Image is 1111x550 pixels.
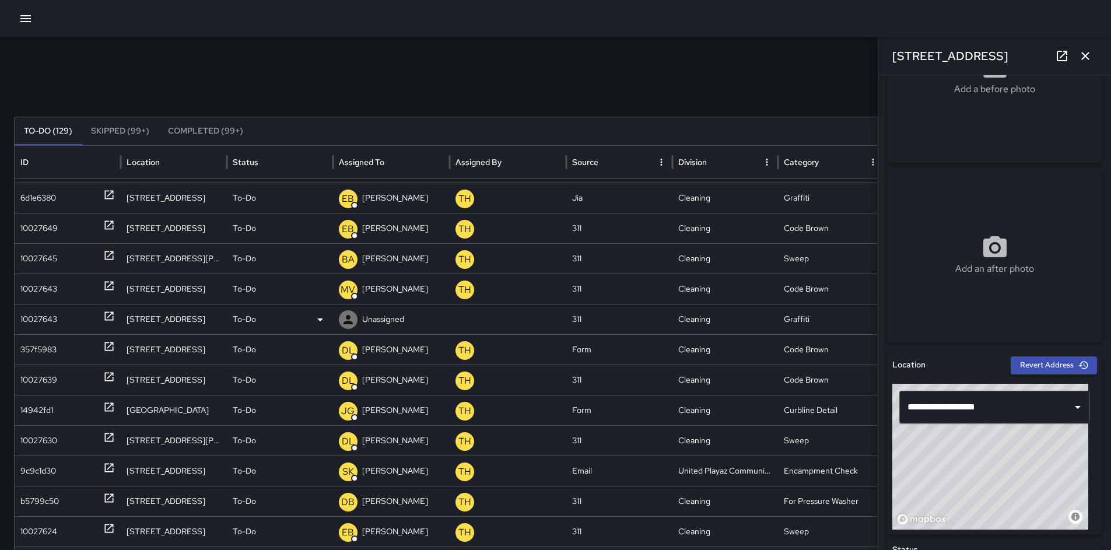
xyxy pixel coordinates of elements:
p: [PERSON_NAME] [362,365,428,395]
p: TH [458,435,471,449]
div: Source [572,157,598,167]
p: To-Do [233,395,256,425]
p: TH [458,192,471,206]
p: TH [458,404,471,418]
div: Code Brown [778,274,884,304]
div: Code Brown [778,213,884,243]
div: 360 6th Street [121,486,227,516]
p: [PERSON_NAME] [362,213,428,243]
div: b5799c50 [20,486,59,516]
div: 520 Natoma Street [121,395,227,425]
p: TH [458,222,471,236]
p: DL [342,435,355,449]
div: Code Brown [778,334,884,365]
div: Sweep [778,243,884,274]
div: Division [678,157,707,167]
p: To-Do [233,274,256,304]
p: To-Do [233,456,256,486]
button: To-Do (129) [15,117,82,145]
p: JG [341,404,355,418]
div: 50 Grace Street [121,456,227,486]
p: EB [342,526,354,540]
p: [PERSON_NAME] [362,426,428,456]
p: BA [342,253,355,267]
p: EB [342,192,354,206]
p: [PERSON_NAME] [362,183,428,213]
div: 311 [566,243,672,274]
div: Sweep [778,516,884,547]
div: 14942fd1 [20,395,53,425]
p: TH [458,495,471,509]
div: 298 11th Street [121,183,227,213]
div: ID [20,157,29,167]
p: TH [458,253,471,267]
button: Skipped (99+) [82,117,159,145]
button: Source column menu [653,154,670,170]
p: [PERSON_NAME] [362,335,428,365]
div: 357f5983 [20,335,57,365]
div: Cleaning [672,183,779,213]
p: Unassigned [362,304,404,334]
div: Status [233,157,258,167]
p: To-Do [233,304,256,334]
p: [PERSON_NAME] [362,486,428,516]
div: 311 [566,425,672,456]
div: 311 [566,516,672,547]
p: [PERSON_NAME] [362,517,428,547]
p: [PERSON_NAME] [362,274,428,304]
div: Cleaning [672,486,779,516]
p: [PERSON_NAME] [362,395,428,425]
div: 757 Natoma Street [121,365,227,395]
p: SK [342,465,354,479]
div: 139 Harriet Street [121,243,227,274]
div: Cleaning [672,425,779,456]
div: Email [566,456,672,486]
div: Jia [566,183,672,213]
div: Category [784,157,819,167]
p: TH [458,283,471,297]
div: 311 [566,365,672,395]
div: 311 [566,486,672,516]
div: Cleaning [672,243,779,274]
p: [PERSON_NAME] [362,456,428,486]
div: Form [566,395,672,425]
p: To-Do [233,335,256,365]
p: TH [458,526,471,540]
div: United Playaz Community Ambassadors [672,456,779,486]
p: TH [458,344,471,358]
p: [PERSON_NAME] [362,244,428,274]
div: Assigned To [339,157,384,167]
div: 10027643 [20,304,57,334]
div: 311 [566,213,672,243]
p: DL [342,374,355,388]
div: Cleaning [672,365,779,395]
div: 1033 Minna Street [121,516,227,547]
div: Code Brown [778,365,884,395]
div: Cleaning [672,395,779,425]
p: DL [342,344,355,358]
div: 1043 Minna Street [121,213,227,243]
div: 10027649 [20,213,58,243]
div: 1000 Brannan Street [121,425,227,456]
div: Sweep [778,425,884,456]
p: To-Do [233,244,256,274]
p: TH [458,374,471,388]
p: To-Do [233,486,256,516]
div: Cleaning [672,516,779,547]
button: Completed (99+) [159,117,253,145]
div: 10027643 [20,274,57,304]
p: To-Do [233,183,256,213]
p: To-Do [233,213,256,243]
div: 770 Natoma Street [121,334,227,365]
div: Cleaning [672,274,779,304]
div: Graffiti [778,304,884,334]
p: To-Do [233,365,256,395]
button: Category column menu [865,154,881,170]
div: Graffiti [778,183,884,213]
div: 10027645 [20,244,57,274]
p: EB [342,222,354,236]
div: Cleaning [672,334,779,365]
div: 6d1e6380 [20,183,56,213]
p: DB [341,495,355,509]
div: 1563 Mission Street [121,274,227,304]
